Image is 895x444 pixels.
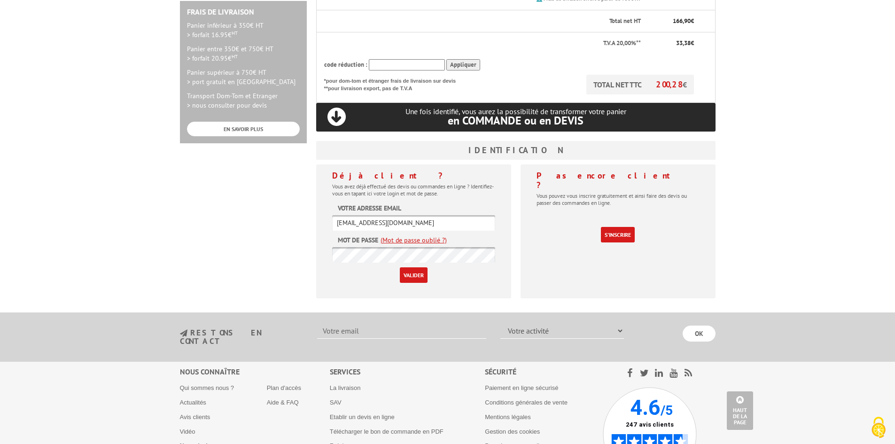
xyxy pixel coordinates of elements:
[537,192,700,206] p: Vous pouvez vous inscrire gratuitement et ainsi faire des devis ou passer des commandes en ligne.
[187,122,300,136] a: EN SAVOIR PLUS
[862,412,895,444] button: Cookies (fenêtre modale)
[324,39,641,48] p: T.V.A 20,00%**
[187,44,300,63] p: Panier entre 350€ et 750€ HT
[267,399,299,406] a: Aide & FAQ
[324,75,465,92] p: *pour dom-tom et étranger frais de livraison sur devis **pour livraison export, pas de T.V.A
[330,428,444,435] a: Télécharger le bon de commande en PDF
[448,113,584,128] span: en COMMANDE ou en DEVIS
[330,399,342,406] a: SAV
[187,68,300,86] p: Panier supérieur à 750€ HT
[232,53,238,60] sup: HT
[656,79,683,90] span: 200,28
[187,91,300,110] p: Transport Dom-Tom et Etranger
[537,171,700,190] h4: Pas encore client ?
[601,227,635,242] a: S'inscrire
[316,107,716,126] p: Une fois identifié, vous aurez la possibilité de transformer votre panier
[316,141,716,160] h3: Identification
[338,203,401,213] label: Votre adresse email
[180,329,304,345] h3: restons en contact
[187,54,238,62] span: > forfait 20.95€
[332,171,495,180] h4: Déjà client ?
[330,366,485,377] div: Services
[180,384,234,391] a: Qui sommes nous ?
[330,384,361,391] a: La livraison
[187,21,300,39] p: Panier inférieur à 350€ HT
[400,267,428,283] input: Valider
[324,61,367,69] span: code réduction :
[338,235,378,245] label: Mot de passe
[485,413,531,421] a: Mentions légales
[180,366,330,377] div: Nous connaître
[673,17,691,25] span: 166,90
[485,428,540,435] a: Gestion des cookies
[676,39,691,47] span: 33,38
[180,329,187,337] img: newsletter.jpg
[683,326,716,342] input: OK
[649,39,694,48] p: €
[446,59,480,71] input: Appliquer
[867,416,890,439] img: Cookies (fenêtre modale)
[187,8,300,16] h2: Frais de Livraison
[485,399,568,406] a: Conditions générales de vente
[180,428,195,435] a: Vidéo
[586,75,694,94] p: TOTAL NET TTC €
[332,183,495,197] p: Vous avez déjà effectué des devis ou commandes en ligne ? Identifiez-vous en tapant ici votre log...
[187,78,296,86] span: > port gratuit en [GEOGRAPHIC_DATA]
[485,366,603,377] div: Sécurité
[727,391,753,430] a: Haut de la page
[180,399,206,406] a: Actualités
[267,384,301,391] a: Plan d'accès
[330,413,395,421] a: Etablir un devis en ligne
[485,384,558,391] a: Paiement en ligne sécurisé
[324,17,641,26] p: Total net HT
[649,17,694,26] p: €
[317,323,486,339] input: Votre email
[187,101,267,109] span: > nous consulter pour devis
[232,30,238,36] sup: HT
[381,235,447,245] a: (Mot de passe oublié ?)
[180,413,210,421] a: Avis clients
[187,31,238,39] span: > forfait 16.95€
